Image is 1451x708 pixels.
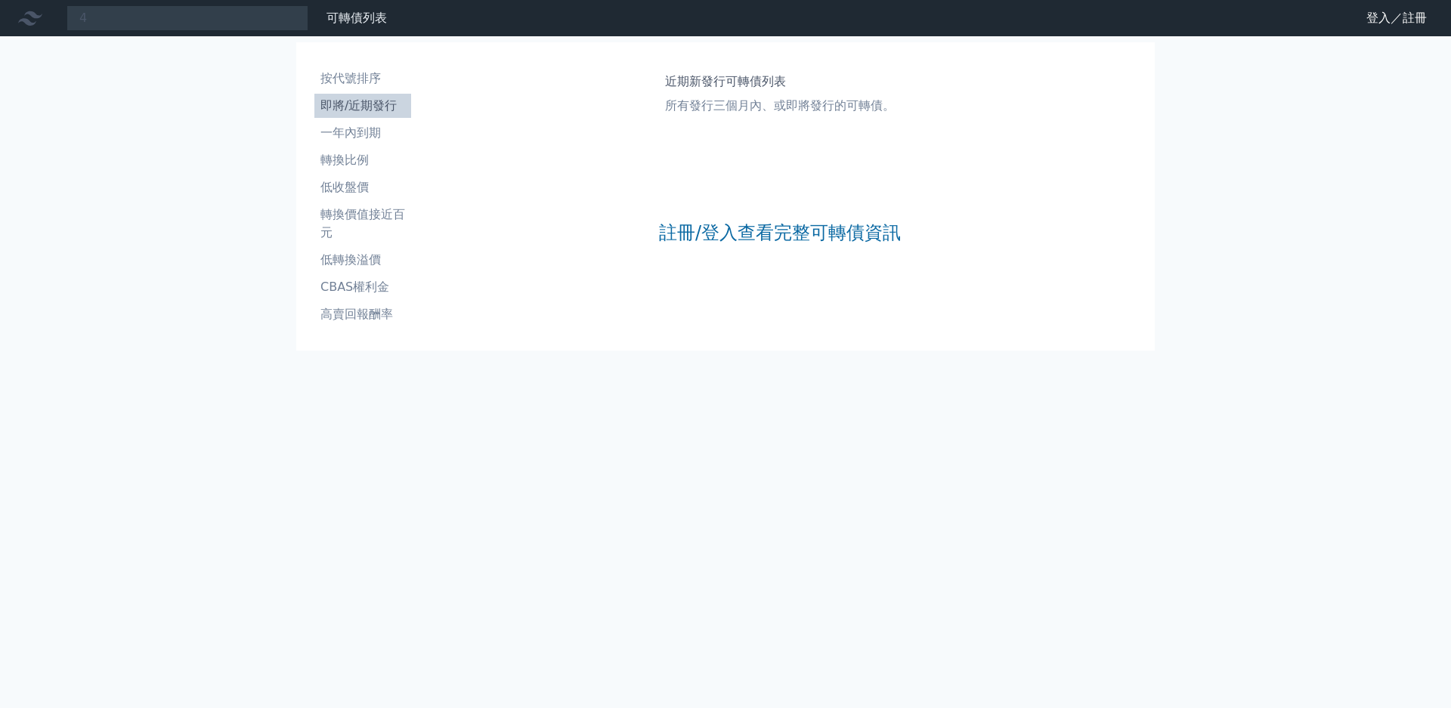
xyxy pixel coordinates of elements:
a: 轉換價值接近百元 [314,203,411,245]
a: 登入／註冊 [1354,6,1439,30]
a: 可轉債列表 [326,11,387,25]
li: 低收盤價 [314,178,411,196]
a: CBAS權利金 [314,275,411,299]
a: 低轉換溢價 [314,248,411,272]
a: 轉換比例 [314,148,411,172]
a: 低收盤價 [314,175,411,199]
li: 低轉換溢價 [314,251,411,269]
li: 轉換比例 [314,151,411,169]
li: 高賣回報酬率 [314,305,411,323]
li: 轉換價值接近百元 [314,206,411,242]
a: 註冊/登入查看完整可轉債資訊 [659,221,901,245]
p: 所有發行三個月內、或即將發行的可轉債。 [665,97,895,115]
li: 一年內到期 [314,124,411,142]
a: 按代號排序 [314,66,411,91]
h1: 近期新發行可轉債列表 [665,73,895,91]
a: 即將/近期發行 [314,94,411,118]
a: 一年內到期 [314,121,411,145]
input: 搜尋可轉債 代號／名稱 [67,5,308,31]
a: 高賣回報酬率 [314,302,411,326]
li: 按代號排序 [314,70,411,88]
li: CBAS權利金 [314,278,411,296]
li: 即將/近期發行 [314,97,411,115]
